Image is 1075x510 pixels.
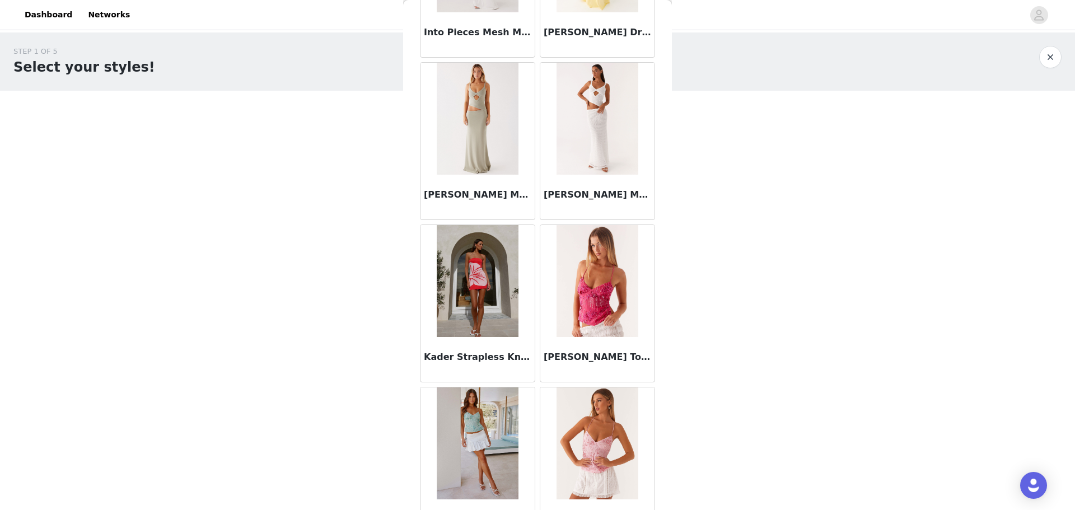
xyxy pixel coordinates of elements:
[437,63,518,175] img: Jocelyn Maxi Dress - Sage
[1020,472,1047,499] div: Open Intercom Messenger
[13,57,155,77] h1: Select your styles!
[1034,6,1044,24] div: avatar
[437,225,518,337] img: Kader Strapless Knit Mini Dress - Red Floral
[81,2,137,27] a: Networks
[544,350,651,364] h3: [PERSON_NAME] Top - Fuchsia
[424,350,531,364] h3: Kader Strapless Knit Mini Dress - Red Floral
[557,63,638,175] img: Jocelyn Maxi Dress - White Crochet
[557,225,638,337] img: Kamilla Sequin Cami Top - Fuchsia
[424,26,531,39] h3: Into Pieces Mesh Maxi Dress - White
[13,46,155,57] div: STEP 1 OF 5
[18,2,79,27] a: Dashboard
[544,26,651,39] h3: [PERSON_NAME] Dress - Yellow
[424,188,531,202] h3: [PERSON_NAME] Maxi Dress - Sage
[437,387,518,499] img: Kamilla Sequin Cami Top - Mint
[557,387,638,499] img: Kamilla Sequin Cami Top - Pink
[544,188,651,202] h3: [PERSON_NAME] Maxi Dress - White Crochet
